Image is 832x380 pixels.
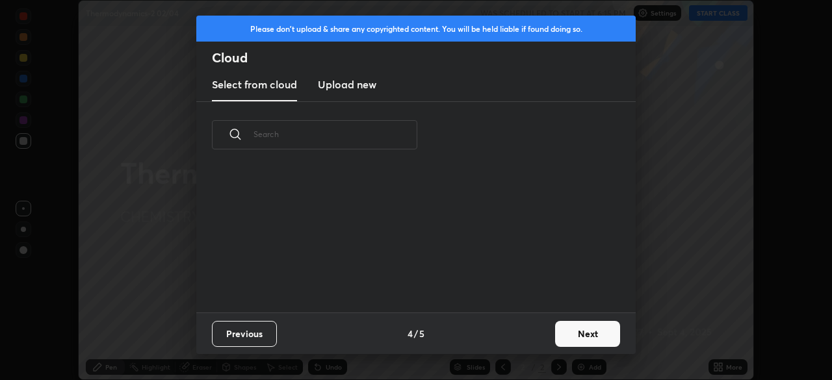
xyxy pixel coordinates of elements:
h3: Select from cloud [212,77,297,92]
h3: Upload new [318,77,376,92]
h4: 4 [408,327,413,340]
h4: 5 [419,327,424,340]
h4: / [414,327,418,340]
div: Please don't upload & share any copyrighted content. You will be held liable if found doing so. [196,16,636,42]
button: Next [555,321,620,347]
button: Previous [212,321,277,347]
h2: Cloud [212,49,636,66]
input: Search [253,107,417,162]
